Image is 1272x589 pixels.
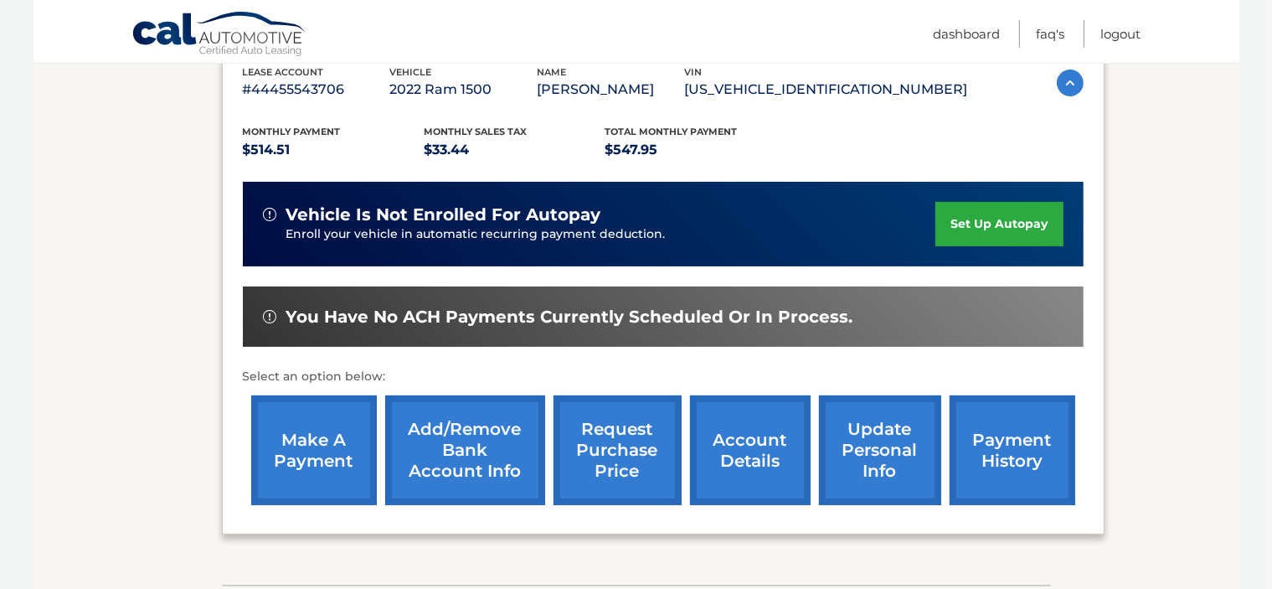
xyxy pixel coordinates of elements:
[1101,20,1141,48] a: Logout
[1057,70,1084,96] img: accordion-active.svg
[819,395,941,505] a: update personal info
[263,208,276,221] img: alert-white.svg
[605,138,787,162] p: $547.95
[538,78,685,101] p: [PERSON_NAME]
[1037,20,1065,48] a: FAQ's
[131,11,307,59] a: Cal Automotive
[554,395,682,505] a: request purchase price
[538,66,567,78] span: name
[935,202,1063,246] a: set up autopay
[424,138,605,162] p: $33.44
[243,66,324,78] span: lease account
[424,126,527,137] span: Monthly sales Tax
[385,395,545,505] a: Add/Remove bank account info
[685,66,703,78] span: vin
[263,310,276,323] img: alert-white.svg
[243,78,390,101] p: #44455543706
[286,307,853,328] span: You have no ACH payments currently scheduled or in process.
[243,126,341,137] span: Monthly Payment
[286,204,601,225] span: vehicle is not enrolled for autopay
[243,138,425,162] p: $514.51
[685,78,968,101] p: [US_VEHICLE_IDENTIFICATION_NUMBER]
[251,395,377,505] a: make a payment
[286,225,936,244] p: Enroll your vehicle in automatic recurring payment deduction.
[934,20,1001,48] a: Dashboard
[605,126,738,137] span: Total Monthly Payment
[243,367,1084,387] p: Select an option below:
[950,395,1075,505] a: payment history
[390,66,432,78] span: vehicle
[390,78,538,101] p: 2022 Ram 1500
[690,395,811,505] a: account details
